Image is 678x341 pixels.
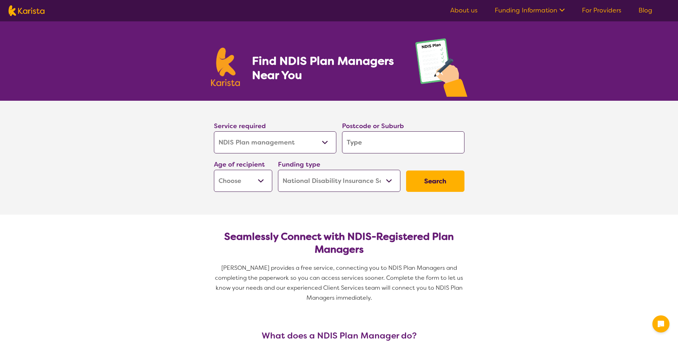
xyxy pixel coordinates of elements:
[214,160,265,169] label: Age of recipient
[495,6,565,15] a: Funding Information
[9,5,44,16] img: Karista logo
[214,122,266,130] label: Service required
[211,331,467,341] h3: What does a NDIS Plan Manager do?
[220,230,459,256] h2: Seamlessly Connect with NDIS-Registered Plan Managers
[215,264,464,301] span: [PERSON_NAME] provides a free service, connecting you to NDIS Plan Managers and completing the pa...
[252,54,401,82] h1: Find NDIS Plan Managers Near You
[415,38,467,101] img: plan-management
[406,170,464,192] button: Search
[278,160,320,169] label: Funding type
[450,6,478,15] a: About us
[211,48,240,86] img: Karista logo
[342,131,464,153] input: Type
[342,122,404,130] label: Postcode or Suburb
[582,6,621,15] a: For Providers
[638,6,652,15] a: Blog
